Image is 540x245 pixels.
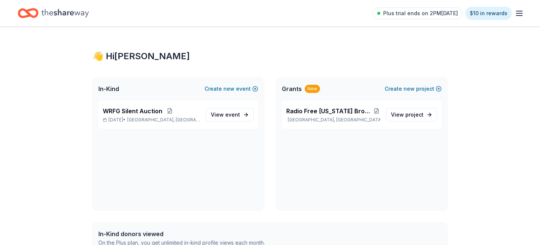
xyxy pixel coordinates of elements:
a: $10 in rewards [465,7,512,20]
button: Createnewevent [205,84,258,93]
a: Home [18,4,89,22]
button: Createnewproject [385,84,442,93]
a: Plus trial ends on 2PM[DATE] [373,7,462,19]
p: [DATE] • [103,117,200,123]
p: [GEOGRAPHIC_DATA], [GEOGRAPHIC_DATA] [286,117,380,123]
span: WRFG Silent Auction [103,107,162,115]
span: event [225,111,240,118]
span: new [404,84,415,93]
div: 👋 Hi [PERSON_NAME] [92,50,448,62]
span: View [211,110,240,119]
span: [GEOGRAPHIC_DATA], [GEOGRAPHIC_DATA] [127,117,200,123]
span: new [223,84,234,93]
a: View project [386,108,437,121]
a: View event [206,108,254,121]
span: project [405,111,423,118]
span: Plus trial ends on 2PM[DATE] [383,9,458,18]
div: New [305,85,320,93]
span: Radio Free [US_STATE] Broadcasting General Operations [286,107,372,115]
span: In-Kind [98,84,119,93]
div: In-Kind donors viewed [98,229,265,238]
span: View [391,110,423,119]
span: Grants [282,84,302,93]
